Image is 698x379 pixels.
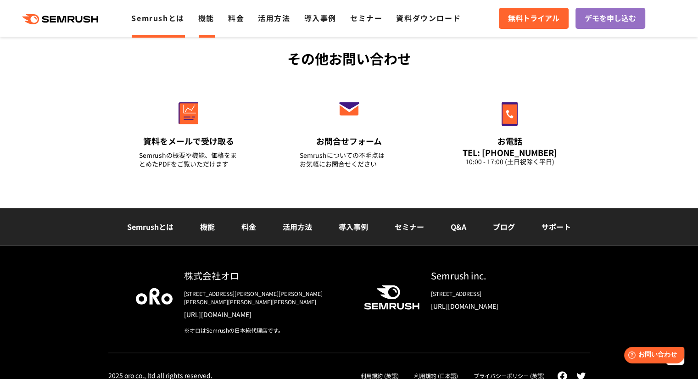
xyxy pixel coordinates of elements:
a: 無料トライアル [499,8,569,29]
div: Semrushの概要や機能、価格をまとめたPDFをご覧いただけます [139,151,238,168]
a: お問合せフォーム Semrushについての不明点はお気軽にお問合せください [280,83,418,180]
div: ※オロはSemrushの日本総代理店です。 [184,326,349,334]
span: 無料トライアル [508,12,559,24]
a: 資料ダウンロード [396,12,461,23]
div: 10:00 - 17:00 (土日祝除く平日) [460,157,559,166]
a: セミナー [395,221,424,232]
a: Semrushとは [127,221,173,232]
span: デモを申し込む [585,12,636,24]
div: [STREET_ADDRESS] [431,290,563,298]
a: 機能 [198,12,214,23]
a: [URL][DOMAIN_NAME] [431,301,563,311]
a: 導入事例 [339,221,368,232]
a: 機能 [200,221,215,232]
a: サポート [542,221,571,232]
div: 株式会社オロ [184,269,349,282]
a: Semrushとは [131,12,184,23]
a: Q&A [451,221,466,232]
div: [STREET_ADDRESS][PERSON_NAME][PERSON_NAME][PERSON_NAME][PERSON_NAME][PERSON_NAME] [184,290,349,306]
a: 料金 [228,12,244,23]
div: お問合せフォーム [300,135,399,147]
a: ブログ [493,221,515,232]
a: デモを申し込む [575,8,645,29]
iframe: Help widget launcher [616,343,688,369]
div: Semrushについての不明点は お気軽にお問合せください [300,151,399,168]
div: Semrush inc. [431,269,563,282]
div: TEL: [PHONE_NUMBER] [460,147,559,157]
img: oro company [136,288,173,305]
a: 料金 [241,221,256,232]
a: セミナー [350,12,382,23]
a: 活用方法 [258,12,290,23]
a: 活用方法 [283,221,312,232]
a: 導入事例 [304,12,336,23]
div: 資料をメールで受け取る [139,135,238,147]
a: 資料をメールで受け取る Semrushの概要や機能、価格をまとめたPDFをご覧いただけます [120,83,257,180]
div: その他お問い合わせ [108,48,590,69]
a: [URL][DOMAIN_NAME] [184,310,349,319]
div: お電話 [460,135,559,147]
